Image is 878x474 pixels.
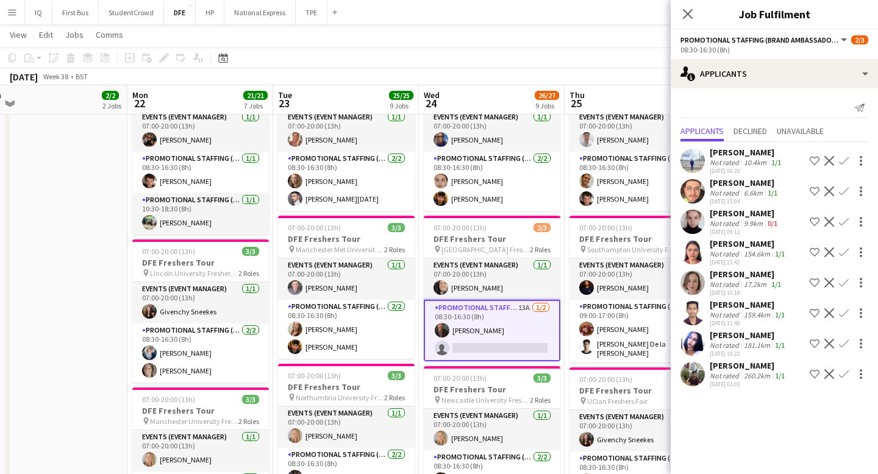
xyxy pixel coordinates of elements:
[775,249,785,258] app-skills-label: 1/1
[710,310,741,319] div: Not rated
[569,68,706,211] app-job-card: 07:00-20:00 (13h)3/3DFE Freshers Tour Reading University Freshers Fair2 RolesEvents (Event Manage...
[288,223,341,232] span: 07:00-20:00 (13h)
[851,35,868,44] span: 2/3
[52,1,99,24] button: First Bus
[388,223,405,232] span: 3/3
[710,360,787,371] div: [PERSON_NAME]
[384,393,405,402] span: 2 Roles
[424,409,560,450] app-card-role: Events (Event Manager)1/107:00-20:00 (13h)[PERSON_NAME]
[710,167,783,175] div: [DATE] 00:20
[710,269,783,280] div: [PERSON_NAME]
[569,258,706,300] app-card-role: Events (Event Manager)1/107:00-20:00 (13h)[PERSON_NAME]
[530,245,551,254] span: 2 Roles
[741,188,765,197] div: 6.6km
[10,29,27,40] span: View
[771,280,781,289] app-skills-label: 1/1
[768,219,777,228] app-skills-label: 0/1
[196,1,224,24] button: HP
[384,245,405,254] span: 2 Roles
[132,110,269,152] app-card-role: Events (Event Manager)1/107:00-20:00 (13h)[PERSON_NAME]
[569,152,706,211] app-card-role: Promotional Staffing (Brand Ambassadors)2/208:30-16:30 (8h)[PERSON_NAME][PERSON_NAME]
[130,96,148,110] span: 22
[741,158,769,167] div: 10.4km
[530,395,551,405] span: 2 Roles
[733,127,767,135] span: Declined
[132,239,269,383] div: 07:00-20:00 (13h)3/3DFE Freshers Tour Lincoln University Freshers Fair2 RolesEvents (Event Manage...
[99,1,164,24] button: StudentCrowd
[741,341,773,350] div: 181.1km
[388,371,405,380] span: 3/3
[132,90,148,101] span: Mon
[278,68,415,211] app-job-card: 07:00-20:00 (13h)3/3DFE Freshers Tour Leicester University Freshers Fair2 RolesEvents (Event Mana...
[710,208,780,219] div: [PERSON_NAME]
[741,310,773,319] div: 159.4km
[278,406,415,448] app-card-role: Events (Event Manager)1/107:00-20:00 (13h)[PERSON_NAME]
[587,245,676,254] span: Southampton University Freshers Fair
[775,371,785,380] app-skills-label: 1/1
[710,219,741,228] div: Not rated
[441,395,530,405] span: Newcastle University Freshers Fair
[278,152,415,211] app-card-role: Promotional Staffing (Brand Ambassadors)2/208:30-16:30 (8h)[PERSON_NAME][PERSON_NAME][DATE]
[296,393,384,402] span: Northumbria University Freshers Fair
[710,341,741,350] div: Not rated
[579,375,632,384] span: 07:00-20:00 (13h)
[710,380,787,388] div: [DATE] 03:03
[424,384,560,395] h3: DFE Freshers Tour
[40,72,71,81] span: Week 38
[434,223,487,232] span: 07:00-20:00 (13h)
[238,269,259,278] span: 2 Roles
[569,216,706,363] app-job-card: 07:00-20:00 (13h)3/3DFE Freshers Tour Southampton University Freshers Fair2 RolesEvents (Event Ma...
[96,29,123,40] span: Comms
[768,188,777,197] app-skills-label: 1/1
[390,101,413,110] div: 9 Jobs
[424,90,440,101] span: Wed
[389,91,413,100] span: 25/25
[242,395,259,404] span: 3/3
[710,289,783,297] div: [DATE] 10:18
[244,101,267,110] div: 7 Jobs
[132,405,269,416] h3: DFE Freshers Tour
[710,350,787,358] div: [DATE] 19:22
[132,193,269,235] app-card-role: Promotional Staffing (Brand Ambassadors)1/110:30-18:30 (8h)[PERSON_NAME]
[424,110,560,152] app-card-role: Events (Event Manager)1/107:00-20:00 (13h)[PERSON_NAME]
[710,319,787,327] div: [DATE] 11:48
[775,341,785,350] app-skills-label: 1/1
[424,68,560,211] app-job-card: 07:00-20:00 (13h)3/3DFE Freshers Tour Liverpool Hope University Freshers Fair2 RolesEvents (Event...
[276,96,292,110] span: 23
[771,158,781,167] app-skills-label: 1/1
[142,247,195,256] span: 07:00-20:00 (13h)
[39,29,53,40] span: Edit
[710,188,741,197] div: Not rated
[278,300,415,359] app-card-role: Promotional Staffing (Brand Ambassadors)2/208:30-16:30 (8h)[PERSON_NAME][PERSON_NAME]
[238,417,259,426] span: 2 Roles
[680,45,868,54] div: 08:30-16:30 (8h)
[424,216,560,361] app-job-card: 07:00-20:00 (13h)2/3DFE Freshers Tour [GEOGRAPHIC_DATA] Freshers Fair2 RolesEvents (Event Manager...
[288,371,341,380] span: 07:00-20:00 (13h)
[710,228,780,236] div: [DATE] 09:12
[534,373,551,383] span: 3/3
[710,177,780,188] div: [PERSON_NAME]
[150,269,238,278] span: Lincoln University Freshers Fair
[569,233,706,244] h3: DFE Freshers Tour
[587,397,648,406] span: UClan Freshers Fair
[424,233,560,244] h3: DFE Freshers Tour
[424,300,560,361] app-card-role: Promotional Staffing (Brand Ambassadors)13A1/208:30-16:30 (8h)[PERSON_NAME]
[76,72,88,81] div: BST
[65,29,84,40] span: Jobs
[422,96,440,110] span: 24
[680,127,724,135] span: Applicants
[296,245,384,254] span: Manchester Met University Freshers Fair
[60,27,88,43] a: Jobs
[132,68,269,235] app-job-card: 07:00-20:00 (13h)3/3DFE Freshers Tour [GEOGRAPHIC_DATA] [GEOGRAPHIC_DATA] Freshers Fair3 RolesEve...
[710,371,741,380] div: Not rated
[132,282,269,324] app-card-role: Events (Event Manager)1/107:00-20:00 (13h)Givenchy Sneekes
[741,249,773,258] div: 154.6km
[102,101,121,110] div: 2 Jobs
[535,101,559,110] div: 9 Jobs
[741,371,773,380] div: 260.2km
[5,27,32,43] a: View
[278,216,415,359] div: 07:00-20:00 (13h)3/3DFE Freshers Tour Manchester Met University Freshers Fair2 RolesEvents (Event...
[710,330,787,341] div: [PERSON_NAME]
